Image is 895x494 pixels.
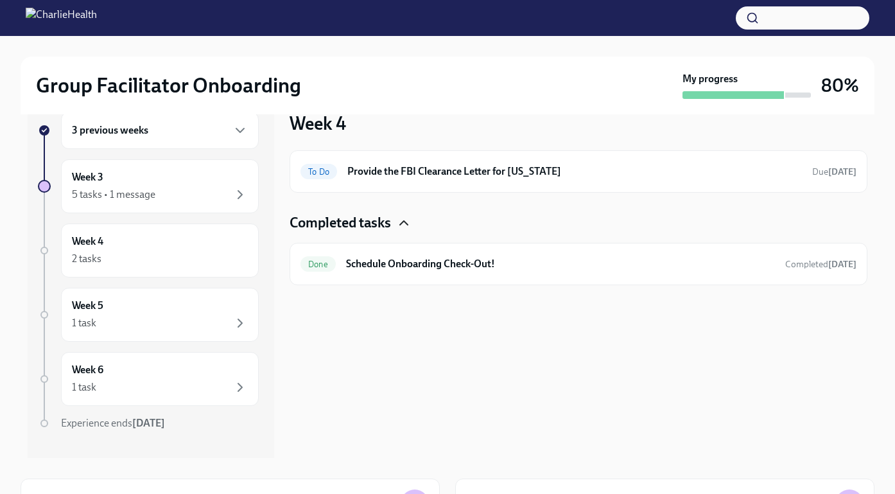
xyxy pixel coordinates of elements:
[38,352,259,406] a: Week 61 task
[72,234,103,249] h6: Week 4
[290,213,391,233] h4: Completed tasks
[72,363,103,377] h6: Week 6
[72,380,96,394] div: 1 task
[38,288,259,342] a: Week 51 task
[300,254,856,274] a: DoneSchedule Onboarding Check-Out!Completed[DATE]
[682,72,738,86] strong: My progress
[38,224,259,278] a: Week 42 tasks
[347,164,802,179] h6: Provide the FBI Clearance Letter for [US_STATE]
[785,258,856,270] span: October 6th, 2025 09:44
[61,112,259,149] div: 3 previous weeks
[72,252,101,266] div: 2 tasks
[72,299,103,313] h6: Week 5
[785,259,856,270] span: Completed
[300,167,337,177] span: To Do
[821,74,859,97] h3: 80%
[72,188,155,202] div: 5 tasks • 1 message
[300,161,856,182] a: To DoProvide the FBI Clearance Letter for [US_STATE]Due[DATE]
[346,257,775,271] h6: Schedule Onboarding Check-Out!
[828,166,856,177] strong: [DATE]
[61,417,165,429] span: Experience ends
[812,166,856,177] span: Due
[828,259,856,270] strong: [DATE]
[132,417,165,429] strong: [DATE]
[72,316,96,330] div: 1 task
[36,73,301,98] h2: Group Facilitator Onboarding
[38,159,259,213] a: Week 35 tasks • 1 message
[290,213,867,233] div: Completed tasks
[290,112,346,135] h3: Week 4
[26,8,97,28] img: CharlieHealth
[300,260,336,269] span: Done
[812,166,856,178] span: October 21st, 2025 10:00
[72,123,148,137] h6: 3 previous weeks
[72,170,103,184] h6: Week 3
